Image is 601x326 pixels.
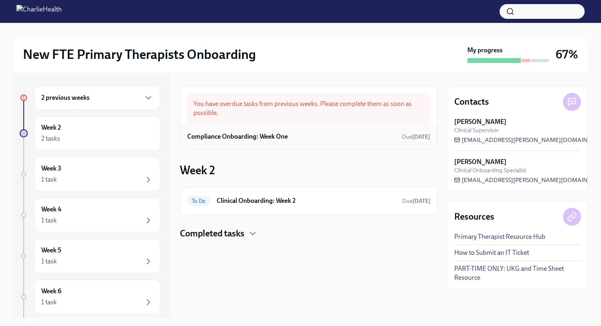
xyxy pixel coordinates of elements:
[454,211,494,223] h4: Resources
[187,198,210,204] span: To Do
[467,46,502,55] strong: My progress
[454,117,507,126] strong: [PERSON_NAME]
[556,47,578,62] h3: 67%
[41,93,90,102] h6: 2 previous weeks
[187,130,430,143] a: Compliance Onboarding: Week OneDue[DATE]
[187,194,431,207] a: To DoClinical Onboarding: Week 2Due[DATE]
[454,157,507,166] strong: [PERSON_NAME]
[41,287,61,296] h6: Week 6
[20,157,160,191] a: Week 31 task
[454,126,499,134] span: Clinical Supervisor
[217,196,396,205] h6: Clinical Onboarding: Week 2
[41,205,61,214] h6: Week 4
[187,132,288,141] h6: Compliance Onboarding: Week One
[41,164,61,173] h6: Week 3
[402,198,431,205] span: Due
[180,227,244,240] h4: Completed tasks
[41,123,61,132] h6: Week 2
[16,5,62,18] img: CharlieHealth
[454,96,489,108] h4: Contacts
[41,175,57,184] div: 1 task
[412,133,430,140] strong: [DATE]
[187,93,431,124] div: You have overdue tasks from previous weeks. Please complete them as soon as possible.
[402,197,431,205] span: September 14th, 2025 09:00
[180,163,215,178] h3: Week 2
[454,166,526,174] span: Clinical Onboarding Specialist
[20,280,160,314] a: Week 61 task
[20,198,160,232] a: Week 41 task
[402,133,430,140] span: Due
[180,227,437,240] div: Completed tasks
[454,248,529,257] a: How to Submit an IT Ticket
[454,264,581,282] a: PART-TIME ONLY: UKG and Time Sheet Resource
[34,86,160,110] div: 2 previous weeks
[454,232,545,241] a: Primary Therapist Resource Hub
[23,46,256,63] h2: New FTE Primary Therapists Onboarding
[413,198,431,205] strong: [DATE]
[41,216,57,225] div: 1 task
[20,116,160,151] a: Week 22 tasks
[20,239,160,273] a: Week 51 task
[41,246,61,255] h6: Week 5
[41,257,57,266] div: 1 task
[41,298,57,307] div: 1 task
[41,134,60,143] div: 2 tasks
